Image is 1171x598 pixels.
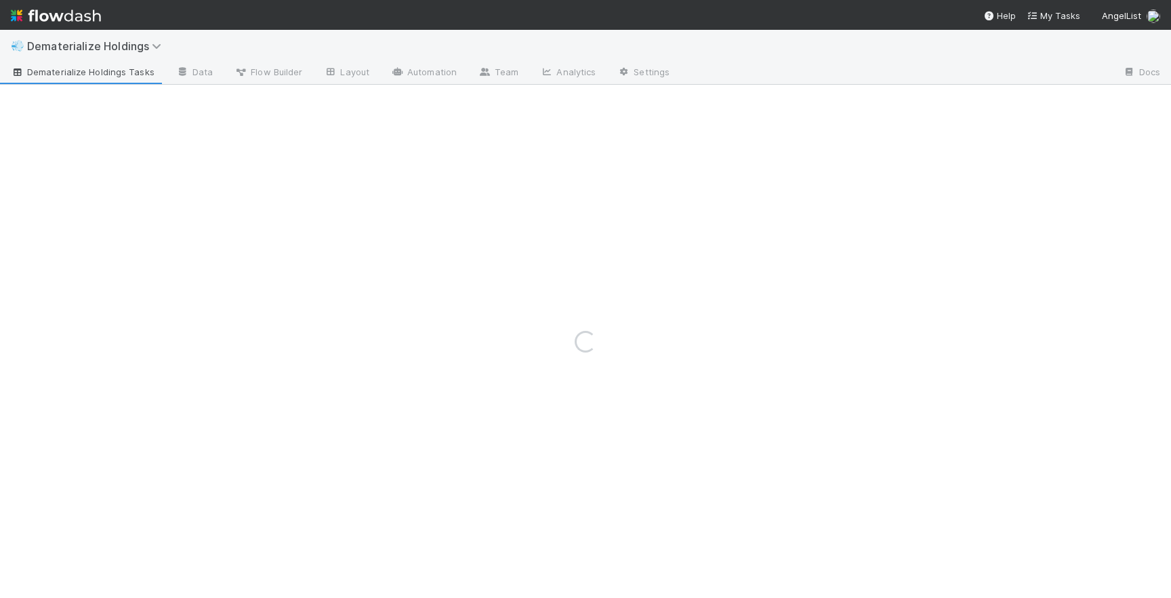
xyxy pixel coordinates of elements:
[1027,9,1080,22] a: My Tasks
[1102,10,1141,21] span: AngelList
[1027,10,1080,21] span: My Tasks
[313,62,380,84] a: Layout
[529,62,607,84] a: Analytics
[11,65,155,79] span: Dematerialize Holdings Tasks
[165,62,224,84] a: Data
[380,62,468,84] a: Automation
[234,65,302,79] span: Flow Builder
[11,4,101,27] img: logo-inverted-e16ddd16eac7371096b0.svg
[1147,9,1160,23] img: avatar_e0ab5a02-4425-4644-8eca-231d5bcccdf4.png
[224,62,313,84] a: Flow Builder
[468,62,529,84] a: Team
[1112,62,1171,84] a: Docs
[27,39,168,53] span: Dematerialize Holdings
[607,62,680,84] a: Settings
[983,9,1016,22] div: Help
[11,40,24,52] span: 💨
